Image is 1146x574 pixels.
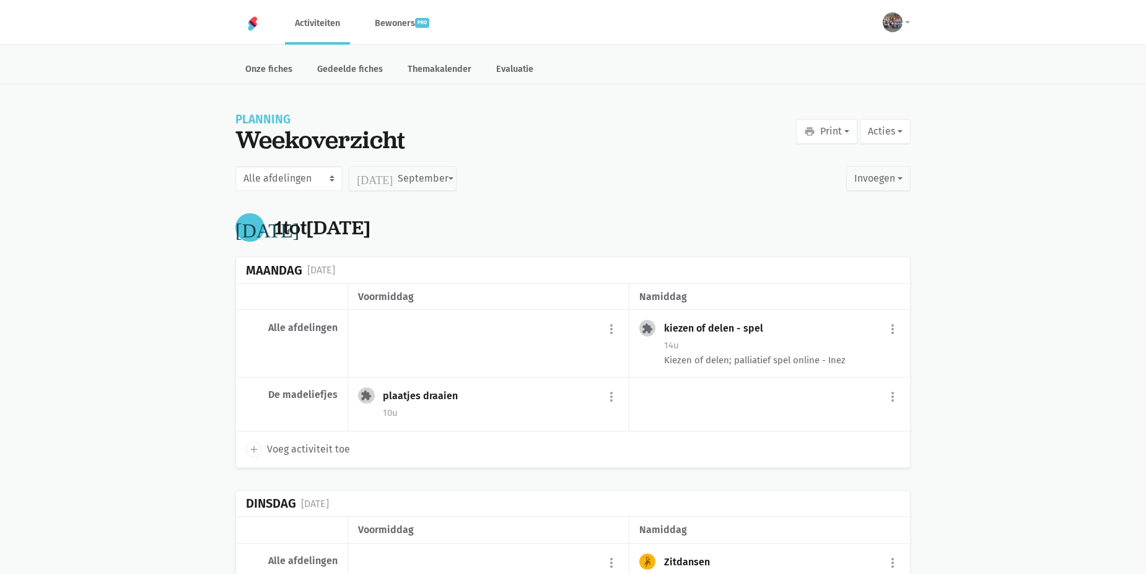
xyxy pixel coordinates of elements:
[639,522,900,538] div: namiddag
[301,496,329,512] div: [DATE]
[285,2,350,44] a: Activiteiten
[358,289,618,305] div: voormiddag
[349,166,456,191] button: September
[235,57,302,84] a: Onze fiches
[235,114,405,125] div: Planning
[486,57,543,84] a: Evaluatie
[365,2,439,44] a: Bewonerspro
[642,556,653,567] i: sports_handball
[274,214,283,241] span: 1
[357,173,393,184] i: [DATE]
[246,441,350,457] a: add Voeg activiteit toe
[307,262,335,278] div: [DATE]
[664,353,900,367] div: Kiezen of delen; palliatief spel online - Inez
[307,214,370,241] span: [DATE]
[415,18,429,28] span: pro
[642,323,653,334] i: extension
[246,497,296,511] div: Dinsdag
[664,322,773,335] div: kiezen of delen - spel
[664,340,679,351] span: 14u
[383,407,398,418] span: 10u
[358,522,618,538] div: voormiddag
[235,125,405,154] div: Weekoverzicht
[639,289,900,305] div: namiddag
[383,390,468,402] div: plaatjes draaien
[235,218,299,237] i: [DATE]
[846,166,911,191] button: Invoegen
[804,126,815,137] i: print
[267,441,350,457] span: Voeg activiteit toe
[664,556,720,568] div: Zitdansen
[361,390,372,401] i: extension
[248,444,260,455] i: add
[307,57,393,84] a: Gedeelde fiches
[246,389,338,401] div: De madeliefjes
[398,57,481,84] a: Themakalender
[860,119,911,144] button: Acties
[274,216,370,239] div: tot
[246,555,338,567] div: Alle afdelingen
[246,322,338,334] div: Alle afdelingen
[246,263,302,278] div: Maandag
[796,119,857,144] button: Print
[245,16,260,31] img: Home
